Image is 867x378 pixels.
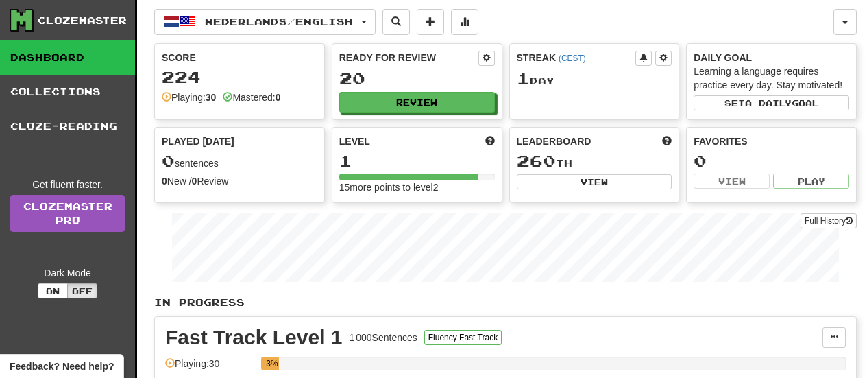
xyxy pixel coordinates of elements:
div: Get fluent faster. [10,178,125,191]
div: sentences [162,152,317,170]
span: 1 [517,69,530,88]
button: Off [67,283,97,298]
strong: 0 [162,176,167,187]
button: Play [773,174,849,189]
div: New / Review [162,174,317,188]
div: 0 [694,152,849,169]
a: ClozemasterPro [10,195,125,232]
button: More stats [451,9,478,35]
div: Daily Goal [694,51,849,64]
button: Nederlands/English [154,9,376,35]
button: Review [339,92,495,113]
strong: 0 [276,92,281,103]
div: Dark Mode [10,266,125,280]
p: In Progress [154,296,857,309]
span: Level [339,134,370,148]
div: Ready for Review [339,51,478,64]
button: View [694,174,770,189]
button: Search sentences [382,9,410,35]
div: Favorites [694,134,849,148]
span: This week in points, UTC [662,134,672,148]
div: 3% [265,357,278,370]
button: View [517,174,672,189]
span: Nederlands / English [205,16,353,27]
div: 224 [162,69,317,86]
span: Score more points to level up [485,134,495,148]
button: Add sentence to collection [417,9,444,35]
div: 1 [339,152,495,169]
div: Streak [517,51,636,64]
div: Learning a language requires practice every day. Stay motivated! [694,64,849,92]
span: Open feedback widget [10,359,114,373]
button: Seta dailygoal [694,95,849,110]
div: Day [517,70,672,88]
strong: 0 [192,176,197,187]
span: Played [DATE] [162,134,234,148]
span: Leaderboard [517,134,591,148]
div: 15 more points to level 2 [339,180,495,194]
div: Score [162,51,317,64]
div: Clozemaster [38,14,127,27]
button: Full History [801,213,857,228]
button: On [38,283,68,298]
a: (CEST) [559,54,586,63]
strong: 30 [206,92,217,103]
div: Mastered: [223,91,280,104]
div: Fast Track Level 1 [165,327,343,348]
div: 20 [339,70,495,87]
div: th [517,152,672,170]
div: Playing: [162,91,216,104]
span: a daily [745,98,792,108]
span: 260 [517,151,556,170]
div: 1 000 Sentences [350,331,417,344]
span: 0 [162,151,175,170]
button: Fluency Fast Track [424,330,502,345]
